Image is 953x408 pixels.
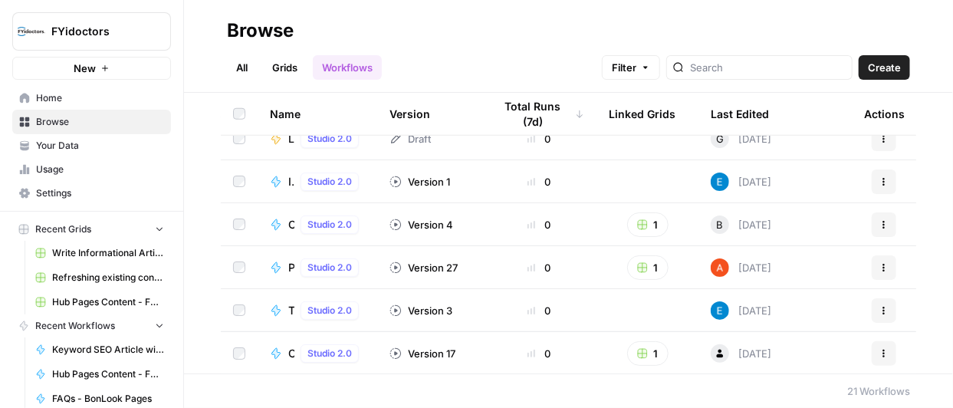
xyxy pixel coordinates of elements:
span: Create [868,60,901,75]
div: Draft [389,131,431,146]
div: [DATE] [711,301,771,320]
div: [DATE] [711,344,771,363]
div: Actions [864,93,905,135]
a: Hub Pages Content - FYidoctors [28,362,171,387]
a: Refreshing existing content - BonLook [28,265,171,290]
div: [DATE] [711,258,771,277]
span: Recent Workflows [35,319,115,333]
div: Browse [227,18,294,43]
div: [DATE] [711,216,771,234]
div: Version 27 [389,260,458,275]
a: Grids [263,55,307,80]
img: FYidoctors Logo [18,18,45,45]
span: Hub Pages Content - FYidoctors Grid [52,295,164,309]
input: Search [690,60,846,75]
span: Studio 2.0 [307,218,352,232]
a: Topic Idea GeneratorStudio 2.0 [270,301,365,320]
span: Cluster to Article Ideas [288,346,294,361]
div: 0 [494,217,584,232]
button: Create [859,55,910,80]
a: Location About Us SEO Optimized [Shopify]Studio 2.0 [270,130,365,148]
img: cje7zb9ux0f2nqyv5qqgv3u0jxek [711,258,729,277]
button: New [12,57,171,80]
a: All [227,55,257,80]
a: Publish Article to ShopifyStudio 2.0 [270,258,365,277]
a: Settings [12,181,171,206]
div: Name [270,93,365,135]
img: website_grey.svg [25,40,37,52]
button: 1 [627,255,669,280]
button: 1 [627,212,669,237]
span: Recent Grids [35,222,91,236]
div: Keywords by Traffic [172,90,253,100]
span: Your Data [36,139,164,153]
span: Filter [612,60,636,75]
a: Improve Technical SEO for PageStudio 2.0 [270,173,365,191]
span: FYidoctors [51,24,144,39]
img: tab_keywords_by_traffic_grey.svg [155,89,167,101]
div: Version [389,93,430,135]
div: [DATE] [711,130,771,148]
span: Home [36,91,164,105]
div: Version 1 [389,174,450,189]
span: Studio 2.0 [307,132,352,146]
div: Linked Grids [609,93,675,135]
div: 0 [494,260,584,275]
span: Studio 2.0 [307,347,352,360]
div: 21 Workflows [847,383,910,399]
span: B [717,217,724,232]
span: Location About Us SEO Optimized [Shopify] [288,131,294,146]
div: v 4.0.25 [43,25,75,37]
a: Hub Pages Content - FYidoctors Grid [28,290,171,314]
div: 0 [494,131,584,146]
div: Domain: [DOMAIN_NAME] [40,40,169,52]
img: tab_domain_overview_orange.svg [44,89,57,101]
a: Keyword SEO Article with Human Review [28,337,171,362]
div: Version 3 [389,303,452,318]
span: Refreshing existing content - BonLook [52,271,164,285]
a: Cluster to Article IdeasStudio 2.0 [270,344,365,363]
span: Studio 2.0 [307,304,352,318]
span: Studio 2.0 [307,175,352,189]
button: Recent Workflows [12,314,171,337]
button: Workspace: FYidoctors [12,12,171,51]
button: Filter [602,55,660,80]
span: G [716,131,724,146]
span: Write Informational Article - BonLook [52,246,164,260]
button: 1 [627,341,669,366]
span: Studio 2.0 [307,261,352,275]
div: Domain Overview [61,90,137,100]
a: Usage [12,157,171,182]
span: Improve Technical SEO for Page [288,174,294,189]
img: logo_orange.svg [25,25,37,37]
span: Keyword SEO Article with Human Review [52,343,164,357]
a: City Extraction from AddressStudio 2.0 [270,216,365,234]
button: Recent Grids [12,218,171,241]
a: Browse [12,110,171,134]
div: 0 [494,303,584,318]
span: Publish Article to Shopify [288,260,294,275]
a: Home [12,86,171,110]
img: lntvtk5df957tx83savlbk37mrre [711,301,729,320]
span: Settings [36,186,164,200]
img: lntvtk5df957tx83savlbk37mrre [711,173,729,191]
a: Your Data [12,133,171,158]
div: Total Runs (7d) [494,93,584,135]
span: Hub Pages Content - FYidoctors [52,367,164,381]
span: FAQs - BonLook Pages [52,392,164,406]
a: Write Informational Article - BonLook [28,241,171,265]
span: New [74,61,96,76]
div: [DATE] [711,173,771,191]
a: Workflows [313,55,382,80]
div: 0 [494,174,584,189]
div: Last Edited [711,93,769,135]
span: Browse [36,115,164,129]
span: Topic Idea Generator [288,303,294,318]
div: Version 4 [389,217,453,232]
span: City Extraction from Address [288,217,294,232]
div: 0 [494,346,584,361]
span: Usage [36,163,164,176]
div: Version 17 [389,346,455,361]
